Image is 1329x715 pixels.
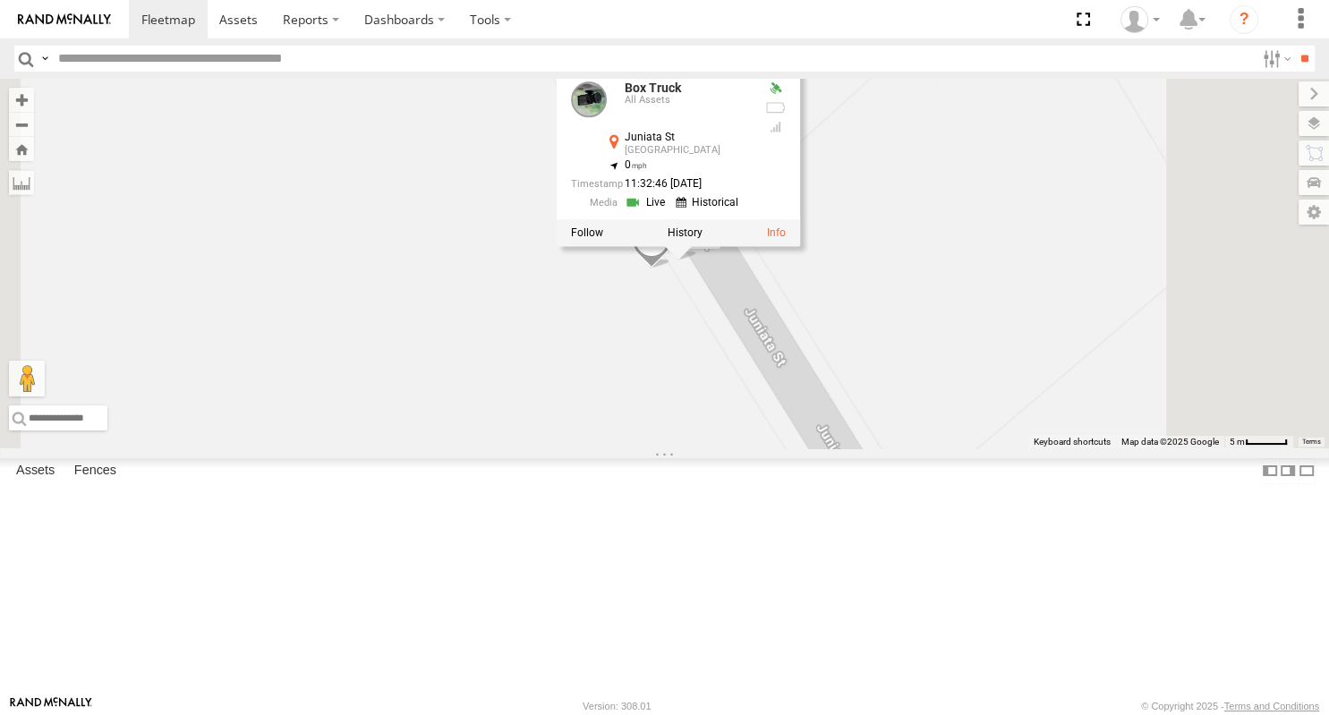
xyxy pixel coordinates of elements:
[625,81,681,95] a: Box Truck
[571,81,607,117] a: View Asset Details
[18,13,111,26] img: rand-logo.svg
[38,46,52,72] label: Search Query
[1230,437,1245,447] span: 5 m
[1298,458,1316,484] label: Hide Summary Table
[571,178,750,190] div: Date/time of location update
[625,194,670,211] a: View Live Media Streams
[1114,6,1166,33] div: Samantha Graf
[1121,437,1219,447] span: Map data ©2025 Google
[1279,458,1297,484] label: Dock Summary Table to the Right
[1256,46,1294,72] label: Search Filter Options
[1224,436,1293,448] button: Map Scale: 5 m per 44 pixels
[1302,438,1321,446] a: Terms (opens in new tab)
[764,100,786,115] div: No battery health information received from this device.
[625,158,647,171] span: 0
[625,95,750,106] div: All Assets
[764,81,786,96] div: Valid GPS Fix
[764,120,786,134] div: Last Event GSM Signal Strength
[583,701,651,711] div: Version: 308.01
[9,88,34,112] button: Zoom in
[10,697,92,715] a: Visit our Website
[625,132,750,143] div: Juniata St
[571,226,603,239] label: Realtime tracking of Asset
[767,226,786,239] a: View Asset Details
[9,112,34,137] button: Zoom out
[65,458,125,483] label: Fences
[7,458,64,483] label: Assets
[625,145,750,156] div: [GEOGRAPHIC_DATA]
[9,170,34,195] label: Measure
[676,194,744,211] a: View Historical Media Streams
[1261,458,1279,484] label: Dock Summary Table to the Left
[668,226,703,239] label: View Asset History
[1034,436,1111,448] button: Keyboard shortcuts
[1224,701,1319,711] a: Terms and Conditions
[9,361,45,396] button: Drag Pegman onto the map to open Street View
[1299,200,1329,225] label: Map Settings
[9,137,34,161] button: Zoom Home
[1141,701,1319,711] div: © Copyright 2025 -
[1230,5,1258,34] i: ?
